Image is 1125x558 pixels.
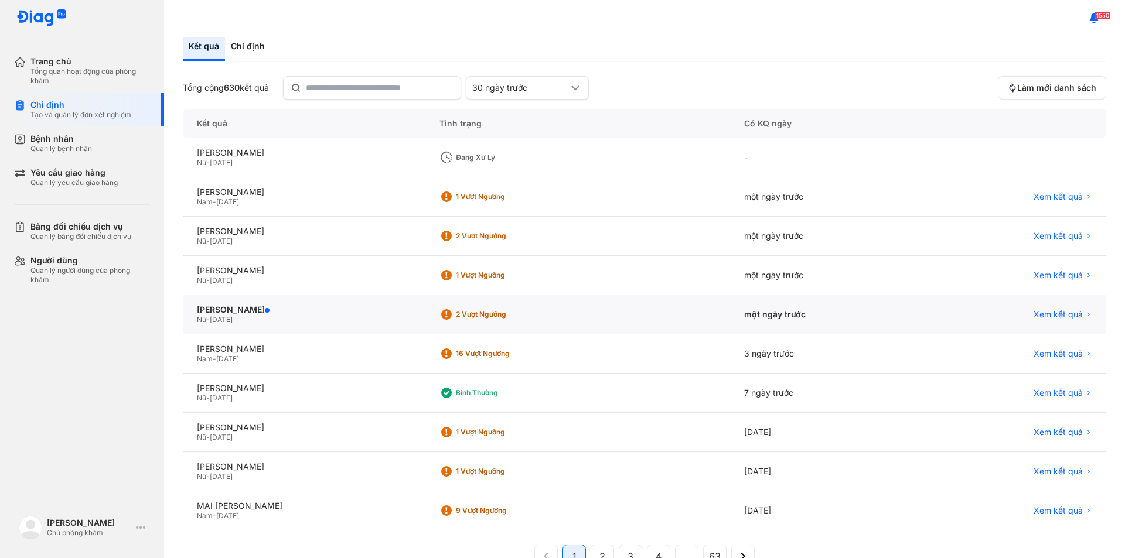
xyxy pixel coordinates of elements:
div: Có KQ ngày [730,109,921,138]
span: 630 [224,83,240,93]
div: [PERSON_NAME] [197,461,411,472]
span: - [206,472,210,481]
span: Nữ [197,472,206,481]
span: - [206,158,210,167]
div: [PERSON_NAME] [197,304,411,315]
span: [DATE] [210,433,233,441]
span: Nữ [197,276,206,285]
div: Tổng cộng kết quả [183,83,269,93]
div: 1 Vượt ngưỡng [456,427,550,437]
div: Bệnh nhân [30,133,92,144]
div: Yêu cầu giao hàng [30,167,118,178]
div: Bình thường [456,388,550,398]
div: Tổng quan hoạt động của phòng khám [30,67,150,85]
img: logo [19,516,42,539]
div: 2 Vượt ngưỡng [456,231,550,241]
span: Xem kết quả [1034,231,1083,241]
div: 7 ngày trước [730,374,921,413]
div: 1 Vượt ngưỡng [456,271,550,280]
div: Tạo và quản lý đơn xét nghiệm [30,110,131,119]
span: Nữ [197,315,206,324]
span: - [213,511,216,520]
span: Nam [197,197,213,206]
span: [DATE] [210,315,233,324]
div: Trang chủ [30,56,150,67]
div: 2 Vượt ngưỡng [456,310,550,319]
span: - [213,354,216,363]
span: Xem kết quả [1034,427,1083,437]
span: Làm mới danh sách [1017,83,1096,93]
div: [PERSON_NAME] [197,226,411,237]
span: [DATE] [210,158,233,167]
div: Bảng đối chiếu dịch vụ [30,221,131,232]
div: 30 ngày trước [472,83,568,93]
div: [PERSON_NAME] [197,265,411,276]
span: Xem kết quả [1034,466,1083,477]
div: [PERSON_NAME] [47,518,131,528]
div: [DATE] [730,452,921,491]
div: Người dùng [30,255,150,266]
span: - [206,237,210,245]
span: Xem kết quả [1034,505,1083,516]
div: 3 ngày trước [730,334,921,374]
span: - [206,315,210,324]
div: [DATE] [730,491,921,530]
div: 9 Vượt ngưỡng [456,506,550,515]
span: - [206,276,210,285]
span: Nữ [197,393,206,402]
div: Kết quả [183,34,225,61]
span: Nam [197,354,213,363]
div: [PERSON_NAME] [197,422,411,433]
div: 16 Vượt ngưỡng [456,349,550,358]
div: Chỉ định [30,100,131,110]
div: 1 Vượt ngưỡng [456,192,550,201]
span: [DATE] [216,354,239,363]
div: Kết quả [183,109,425,138]
div: Quản lý người dùng của phòng khám [30,266,150,285]
span: Xem kết quả [1034,388,1083,398]
div: một ngày trước [730,256,921,295]
div: [PERSON_NAME] [197,383,411,393]
div: MAI [PERSON_NAME] [197,501,411,511]
button: Làm mới danh sách [998,76,1106,100]
span: [DATE] [210,276,233,285]
span: [DATE] [210,472,233,481]
span: [DATE] [210,393,233,402]
div: - [730,138,921,177]
span: - [206,433,210,441]
div: Quản lý bệnh nhân [30,144,92,153]
span: Xem kết quả [1034,270,1083,280]
span: Nữ [197,158,206,167]
span: [DATE] [210,237,233,245]
div: Quản lý yêu cầu giao hàng [30,178,118,187]
span: Nữ [197,433,206,441]
span: Xem kết quả [1034,309,1083,320]
span: - [213,197,216,206]
span: Xem kết quả [1034,191,1083,202]
div: Tình trạng [425,109,730,138]
div: một ngày trước [730,295,921,334]
div: Quản lý bảng đối chiếu dịch vụ [30,232,131,241]
span: [DATE] [216,197,239,206]
div: một ngày trước [730,177,921,217]
div: một ngày trước [730,217,921,256]
div: [DATE] [730,413,921,452]
span: Nữ [197,237,206,245]
div: Đang xử lý [456,153,550,162]
div: [PERSON_NAME] [197,148,411,158]
span: - [206,393,210,402]
div: 1 Vượt ngưỡng [456,467,550,476]
span: 1550 [1095,11,1111,19]
span: Nam [197,511,213,520]
span: [DATE] [216,511,239,520]
div: Chỉ định [225,34,271,61]
span: Xem kết quả [1034,348,1083,359]
div: [PERSON_NAME] [197,187,411,197]
div: [PERSON_NAME] [197,344,411,354]
div: Chủ phòng khám [47,528,131,538]
img: logo [16,9,67,28]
